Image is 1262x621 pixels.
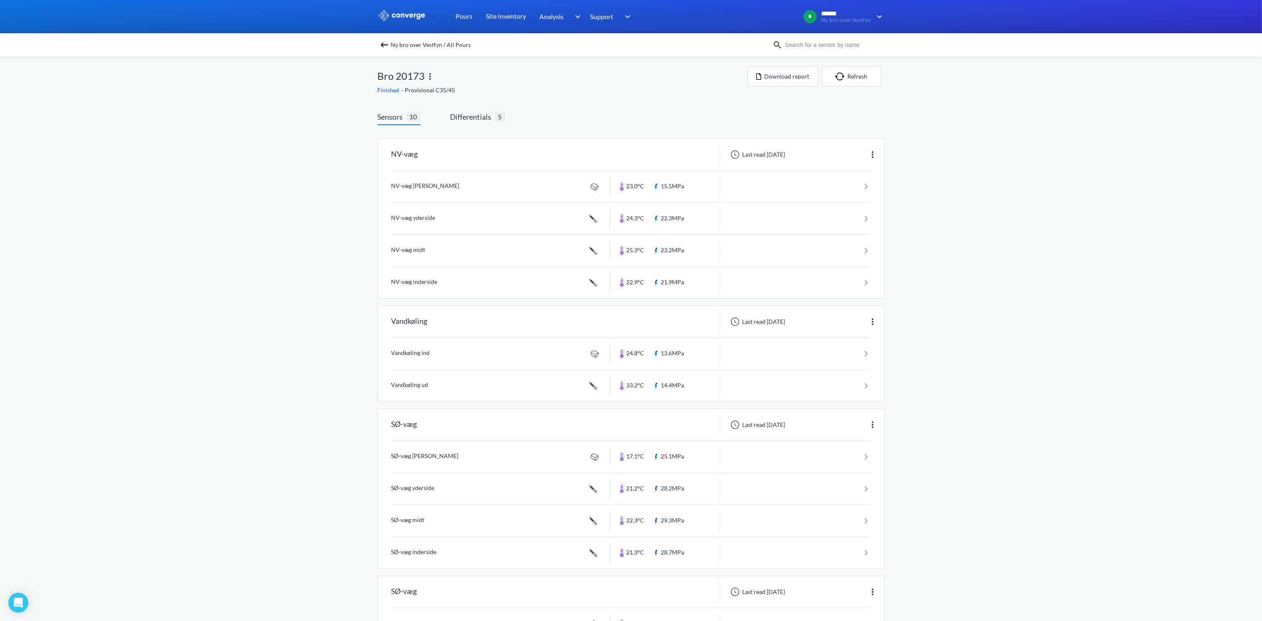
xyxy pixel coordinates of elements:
[391,39,471,51] span: Ny bro over Vestfyn / All Pours
[868,317,878,327] img: more.svg
[726,420,788,430] div: Last read [DATE]
[748,67,818,86] button: Download report
[726,587,788,597] div: Last read [DATE]
[406,111,421,122] span: 10
[379,40,389,50] img: backspace.svg
[772,40,782,50] img: icon-search.svg
[620,12,633,22] img: downArrow.svg
[391,144,418,165] div: NV-væg
[8,593,28,613] div: Open Intercom Messenger
[391,414,417,436] div: SØ-væg
[391,311,428,333] div: Vandkøling
[835,72,848,81] img: icon-refresh.svg
[569,12,583,22] img: downArrow.svg
[822,17,871,23] span: Ny bro over Vestfyn
[782,40,883,49] input: Search for a sensor by name
[726,317,788,327] div: Last read [DATE]
[756,73,761,80] img: icon-file.svg
[401,86,405,94] span: -
[425,71,435,81] img: more.svg
[450,111,495,123] span: Differentials
[378,86,401,94] span: Finished
[495,111,505,122] span: 5
[822,67,881,86] button: Refresh
[378,86,748,95] div: Provisional C35/45
[540,11,564,22] span: Analysis
[868,587,878,597] img: more.svg
[871,12,885,22] img: downArrow.svg
[378,68,425,84] span: Bro 20173
[378,111,406,123] span: Sensors
[726,150,788,160] div: Last read [DATE]
[868,150,878,160] img: more.svg
[378,10,426,21] img: logo_ewhite.svg
[868,420,878,430] img: more.svg
[590,11,614,22] span: Support
[391,581,417,603] div: SØ-væg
